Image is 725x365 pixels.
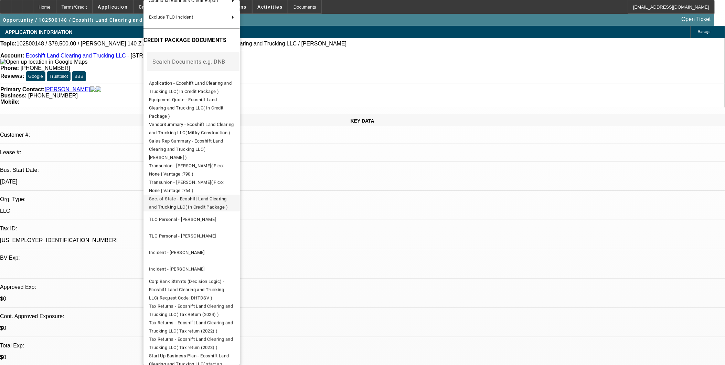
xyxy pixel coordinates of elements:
span: Equipment Quote - Ecoshift Land Clearing and Trucking LLC( In Credit Package ) [149,97,224,119]
mat-label: Search Documents e.g. DNB [152,58,225,65]
h4: CREDIT PACKAGE DOCUMENTS [143,36,240,44]
span: Incident - [PERSON_NAME] [149,267,205,272]
span: TLO Personal - [PERSON_NAME] [149,217,216,222]
span: VendorSummary - Ecoshift Land Clearing and Trucking LLC( Mittry Construction ) [149,122,234,135]
span: Sec. of State - Ecoshift Land Clearing and Trucking LLC( In Credit Package ) [149,196,228,210]
span: Tax Returns - Ecoshift Land Clearing and Trucking LLC( Tax return (2023) ) [149,337,233,350]
button: TLO Personal - Herber, Ann [143,211,240,228]
button: Incident - Herber, Jeremy [143,244,240,261]
button: Sec. of State - Ecoshift Land Clearing and Trucking LLC( In Credit Package ) [143,195,240,211]
button: Tax Returns - Ecoshift Land Clearing and Trucking LLC( Tax return (2022) ) [143,319,240,335]
span: Tax Returns - Ecoshift Land Clearing and Trucking LLC( Tax return (2022) ) [149,320,233,334]
button: Application - Ecoshift Land Clearing and Trucking LLC( In Credit Package ) [143,79,240,96]
button: Sales Rep Summary - Ecoshift Land Clearing and Trucking LLC( Flagg, Jon ) [143,137,240,162]
button: Incident - Herber, Ann [143,261,240,278]
button: Tax Returns - Ecoshift Land Clearing and Trucking LLC( Tax return (2023) ) [143,335,240,352]
span: Exclude TLO Incident [149,14,193,20]
span: Sales Rep Summary - Ecoshift Land Clearing and Trucking LLC( [PERSON_NAME] ) [149,138,223,160]
span: Transunion - [PERSON_NAME]( Fico: None | Vantage :790 ) [149,163,224,177]
button: VendorSummary - Ecoshift Land Clearing and Trucking LLC( Mittry Construction ) [143,121,240,137]
span: Transunion - [PERSON_NAME]( Fico: None | Vantage :764 ) [149,180,224,193]
button: Transunion - Herber, Ann( Fico: None | Vantage :790 ) [143,162,240,178]
span: Corp Bank Stmnts (Decision Logic) - Ecoshift Land Clearing and Trucking LLC( Request Code: DHTDSV ) [149,279,224,301]
button: Corp Bank Stmnts (Decision Logic) - Ecoshift Land Clearing and Trucking LLC( Request Code: DHTDSV ) [143,278,240,302]
button: TLO Personal - Herber, Jeremy [143,228,240,244]
span: Application - Ecoshift Land Clearing and Trucking LLC( In Credit Package ) [149,81,232,94]
span: Tax Returns - Ecoshift Land Clearing and Trucking LLC( Tax Return (2024) ) [149,304,233,317]
span: Incident - [PERSON_NAME] [149,250,205,255]
button: Tax Returns - Ecoshift Land Clearing and Trucking LLC( Tax Return (2024) ) [143,302,240,319]
button: Transunion - Herber, Jeremy( Fico: None | Vantage :764 ) [143,178,240,195]
button: Equipment Quote - Ecoshift Land Clearing and Trucking LLC( In Credit Package ) [143,96,240,121]
span: TLO Personal - [PERSON_NAME] [149,233,216,239]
